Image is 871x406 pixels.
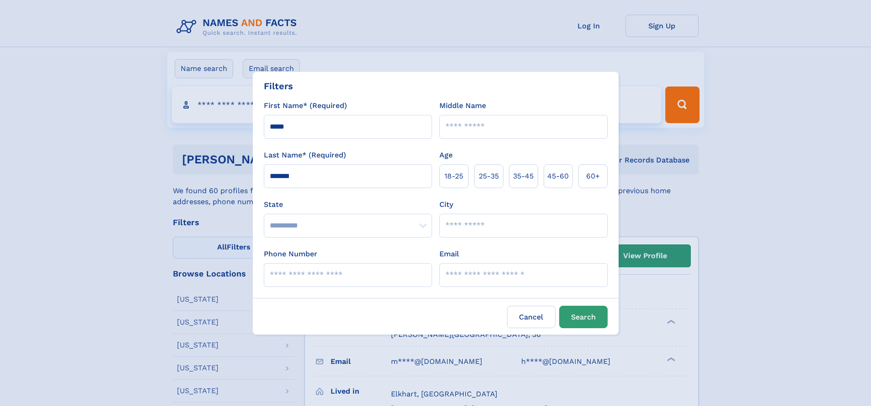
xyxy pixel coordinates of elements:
[444,171,463,182] span: 18‑25
[264,249,317,260] label: Phone Number
[586,171,600,182] span: 60+
[547,171,569,182] span: 45‑60
[264,79,293,93] div: Filters
[439,100,486,111] label: Middle Name
[264,199,432,210] label: State
[264,150,346,161] label: Last Name* (Required)
[439,249,459,260] label: Email
[439,150,453,161] label: Age
[439,199,453,210] label: City
[264,100,347,111] label: First Name* (Required)
[513,171,534,182] span: 35‑45
[559,306,608,328] button: Search
[507,306,556,328] label: Cancel
[479,171,499,182] span: 25‑35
